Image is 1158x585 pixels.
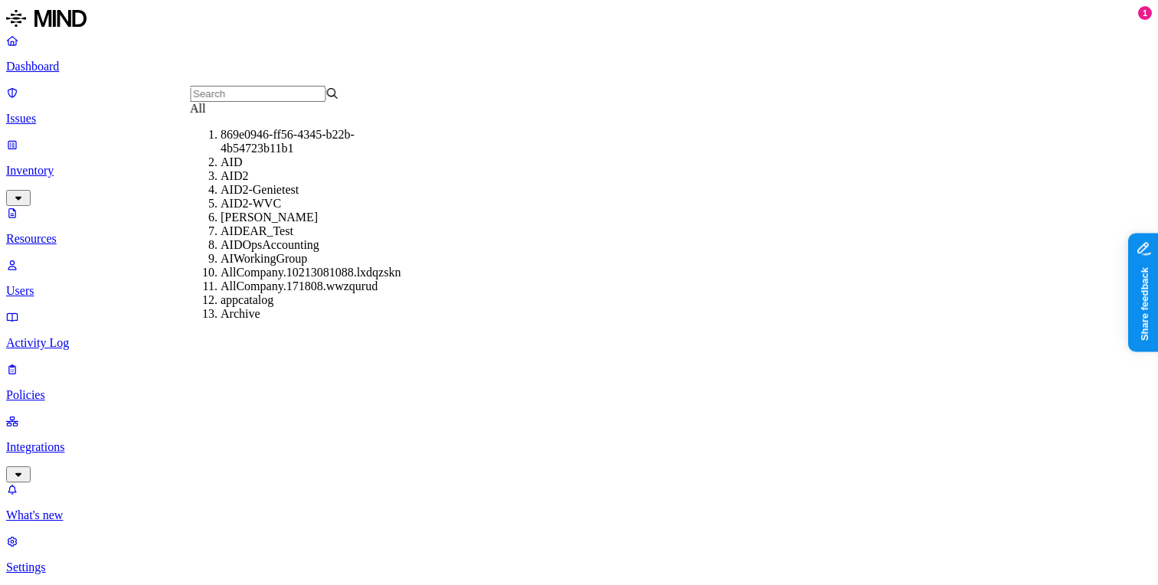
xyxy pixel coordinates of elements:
a: Issues [6,86,1152,126]
a: Dashboard [6,34,1152,74]
p: Policies [6,388,1152,402]
p: Dashboard [6,60,1152,74]
div: AllCompany.171808.wwzqurud [221,279,370,293]
p: Settings [6,560,1152,574]
div: AID2-Genietest [221,183,370,197]
a: Integrations [6,414,1152,480]
a: Activity Log [6,310,1152,350]
p: Issues [6,112,1152,126]
div: AID [221,155,370,169]
div: AIDEAR_Test [221,224,370,238]
input: Search [190,86,325,102]
div: Archive [221,307,370,321]
div: AID2 [221,169,370,183]
div: appcatalog [221,293,370,307]
div: AllCompany.10213081088.lxdqzskn [221,266,370,279]
p: What's new [6,508,1152,522]
p: Resources [6,232,1152,246]
a: Resources [6,206,1152,246]
a: Users [6,258,1152,298]
a: Inventory [6,138,1152,204]
a: MIND [6,6,1152,34]
p: Integrations [6,440,1152,454]
div: All [190,102,339,116]
div: 1 [1138,6,1152,20]
div: AIWorkingGroup [221,252,370,266]
a: Settings [6,534,1152,574]
a: What's new [6,482,1152,522]
div: [PERSON_NAME] [221,211,370,224]
img: MIND [6,6,87,31]
p: Users [6,284,1152,298]
div: AIDOpsAccounting [221,238,370,252]
p: Inventory [6,164,1152,178]
p: Activity Log [6,336,1152,350]
div: AID2-WVC [221,197,370,211]
div: 869e0946-ff56-4345-b22b-4b54723b11b1 [221,128,370,155]
a: Policies [6,362,1152,402]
